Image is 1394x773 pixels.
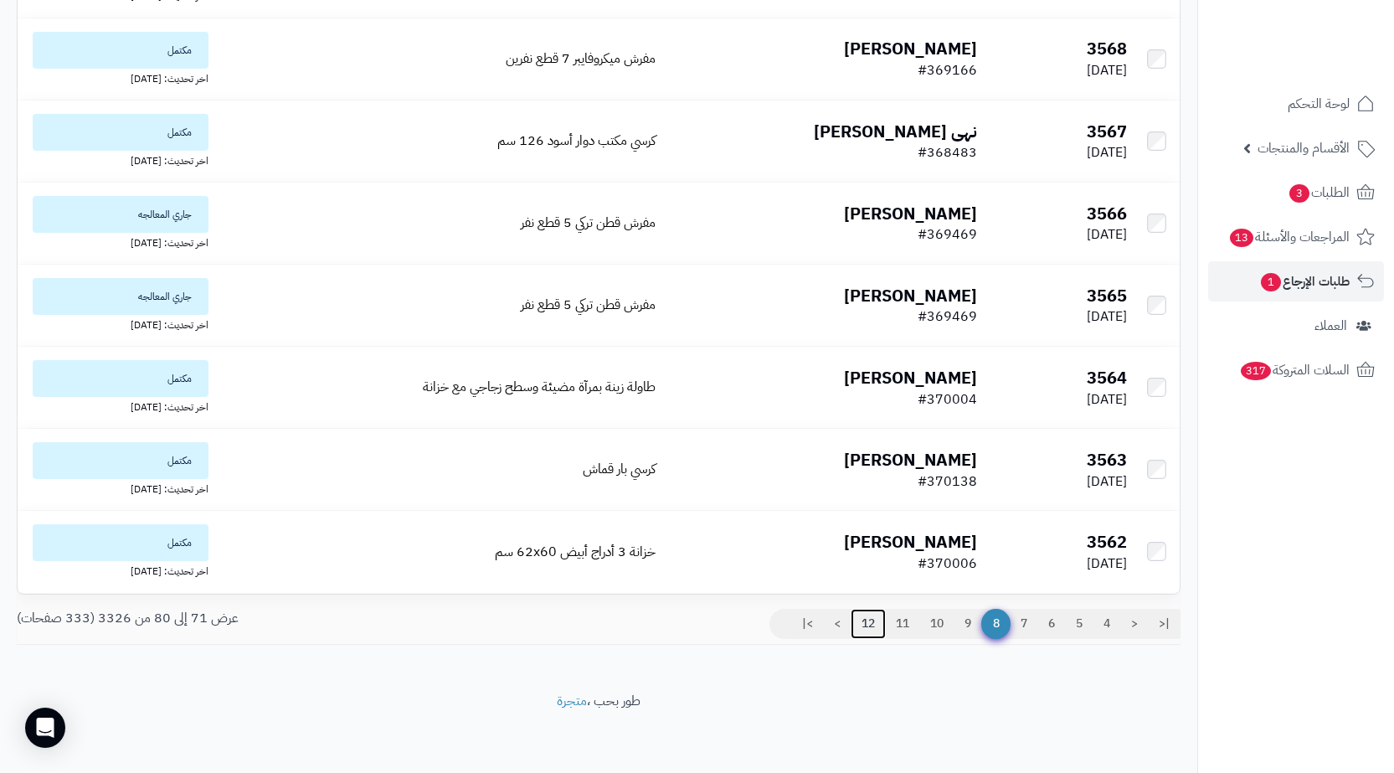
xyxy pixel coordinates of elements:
[1280,28,1378,63] img: logo-2.png
[33,360,208,397] span: مكتمل
[1208,173,1384,213] a: الطلبات3
[24,151,208,168] div: اخر تحديث: [DATE]
[851,609,886,639] a: 12
[33,196,208,233] span: جاري المعالجه
[557,691,587,711] a: متجرة
[1087,529,1127,554] b: 3562
[1037,609,1066,639] a: 6
[981,609,1011,639] span: 8
[1087,554,1127,574] span: [DATE]
[25,708,65,748] div: Open Intercom Messenger
[1288,181,1350,204] span: الطلبات
[1229,228,1254,248] span: 13
[1208,306,1384,346] a: العملاء
[823,609,851,639] a: >
[1259,270,1350,293] span: طلبات الإرجاع
[1087,142,1127,162] span: [DATE]
[1087,36,1127,61] b: 3568
[521,213,656,233] a: مفرش قطن تركي 5 قطع نفر
[918,307,977,327] span: #369469
[1208,217,1384,257] a: المراجعات والأسئلة13
[1087,447,1127,472] b: 3563
[1120,609,1149,639] a: <
[1208,350,1384,390] a: السلات المتروكة317
[844,447,977,472] b: [PERSON_NAME]
[1239,358,1350,382] span: السلات المتروكة
[1087,365,1127,390] b: 3564
[1208,84,1384,124] a: لوحة التحكم
[24,479,208,497] div: اخر تحديث: [DATE]
[1288,92,1350,116] span: لوحة التحكم
[1260,272,1282,292] span: 1
[1258,137,1350,160] span: الأقسام والمنتجات
[918,224,977,245] span: #369469
[1228,225,1350,249] span: المراجعات والأسئلة
[1087,283,1127,308] b: 3565
[791,609,824,639] a: >|
[24,233,208,250] div: اخر تحديث: [DATE]
[33,114,208,151] span: مكتمل
[844,36,977,61] b: [PERSON_NAME]
[33,524,208,561] span: مكتمل
[954,609,982,639] a: 9
[24,315,208,332] div: اخر تحديث: [DATE]
[1065,609,1093,639] a: 5
[919,609,954,639] a: 10
[918,554,977,574] span: #370006
[918,142,977,162] span: #368483
[33,32,208,69] span: مكتمل
[24,397,208,415] div: اخر تحديث: [DATE]
[1087,119,1127,144] b: 3567
[423,377,656,397] a: طاولة زينة بمرآة مضيئة وسطح زجاجي مع خزانة
[1148,609,1181,639] a: |<
[495,542,656,562] a: خزانة 3 أدراج أبيض ‎62x60 سم‏
[1208,261,1384,301] a: طلبات الإرجاع1
[844,201,977,226] b: [PERSON_NAME]
[1087,389,1127,410] span: [DATE]
[24,561,208,579] div: اخر تحديث: [DATE]
[33,278,208,315] span: جاري المعالجه
[1093,609,1121,639] a: 4
[918,389,977,410] span: #370004
[1087,472,1127,492] span: [DATE]
[1087,224,1127,245] span: [DATE]
[1240,361,1273,381] span: 317
[1087,201,1127,226] b: 3566
[918,60,977,80] span: #369166
[844,529,977,554] b: [PERSON_NAME]
[1289,183,1310,204] span: 3
[497,131,656,151] a: كرسي مكتب دوار أسود 126 سم
[844,365,977,390] b: [PERSON_NAME]
[583,459,656,479] a: كرسي بار قماش
[885,609,920,639] a: 11
[1010,609,1038,639] a: 7
[1087,60,1127,80] span: [DATE]
[814,119,977,144] b: نهى [PERSON_NAME]
[24,69,208,86] div: اخر تحديث: [DATE]
[844,283,977,308] b: [PERSON_NAME]
[4,609,599,628] div: عرض 71 إلى 80 من 3326 (333 صفحات)
[521,295,656,315] a: مفرش قطن تركي 5 قطع نفر
[33,442,208,479] span: مكتمل
[918,472,977,492] span: #370138
[506,49,656,69] a: مفرش ميكروفايبر 7 قطع نفرين
[1087,307,1127,327] span: [DATE]
[1314,314,1347,338] span: العملاء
